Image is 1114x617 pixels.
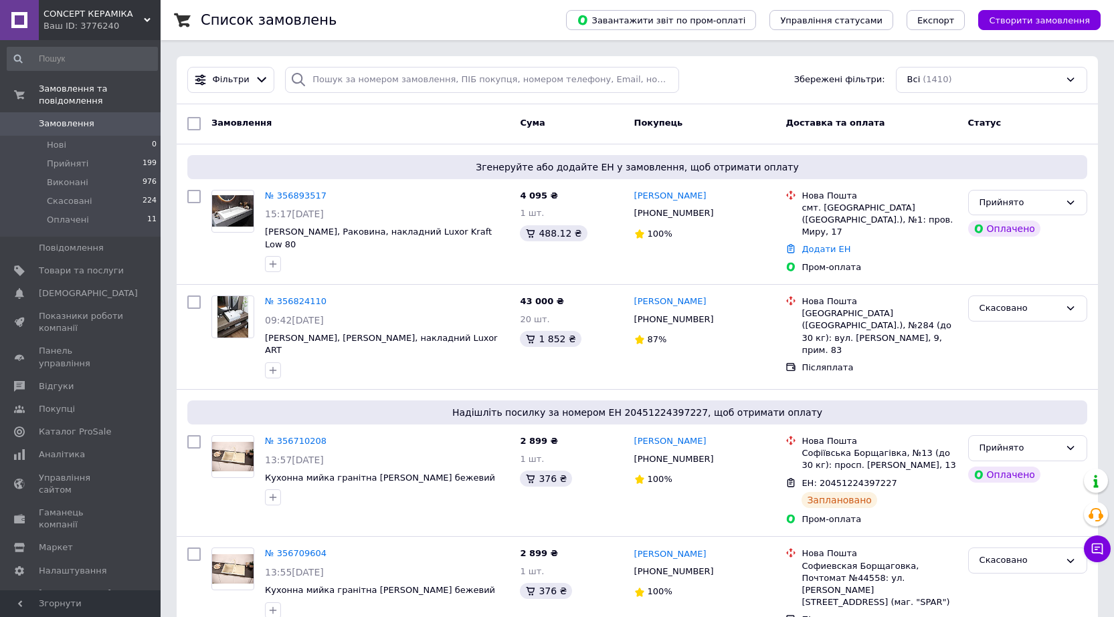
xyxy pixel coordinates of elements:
button: Управління статусами [769,10,893,30]
div: Софіївська Борщагівка, №13 (до 30 кг): просп. [PERSON_NAME], 13 [802,447,957,471]
span: 4 095 ₴ [520,191,557,201]
div: Скасовано [980,553,1060,568]
a: [PERSON_NAME], Раковина, накладний Luxor Kraft Low 80 [265,227,492,249]
span: 13:55[DATE] [265,567,324,578]
span: Управління сайтом [39,472,124,496]
div: Прийнято [980,196,1060,210]
img: Фото товару [212,442,254,471]
div: Заплановано [802,492,877,508]
span: 100% [648,474,672,484]
span: Показники роботи компанії [39,310,124,334]
div: 488.12 ₴ [520,225,587,241]
a: Фото товару [211,295,254,338]
span: Маркет [39,541,73,553]
div: Прийнято [980,441,1060,455]
span: 1 шт. [520,566,544,576]
span: 87% [648,334,667,344]
span: Гаманець компанії [39,507,124,531]
span: Покупці [39,403,75,415]
div: 376 ₴ [520,583,572,599]
span: Замовлення [211,118,272,128]
div: 376 ₴ [520,471,572,487]
div: [PHONE_NUMBER] [632,563,717,580]
span: Кухонна мийка гранітна [PERSON_NAME] бежевий [265,473,495,483]
span: 13:57[DATE] [265,455,324,465]
a: [PERSON_NAME], [PERSON_NAME], накладний Luxor ART [265,333,497,356]
div: [PHONE_NUMBER] [632,205,717,222]
div: [GEOGRAPHIC_DATA] ([GEOGRAPHIC_DATA].), №284 (до 30 кг): вул. [PERSON_NAME], 9, прим. 83 [802,307,957,356]
div: Софиевская Борщаговка, Почтомат №44558: ул. [PERSON_NAME][STREET_ADDRESS] (маг. "SPAR") [802,560,957,609]
span: 20 шт. [520,314,549,324]
span: Налаштування [39,565,107,577]
a: № 356824110 [265,296,327,306]
span: Збережені фільтри: [794,74,885,86]
span: Створити замовлення [989,15,1090,25]
span: 11 [147,214,157,226]
a: Створити замовлення [965,15,1101,25]
input: Пошук за номером замовлення, ПІБ покупця, номером телефону, Email, номером накладної [285,67,679,93]
span: Експорт [917,15,955,25]
span: Покупець [634,118,683,128]
span: Замовлення та повідомлення [39,83,161,107]
input: Пошук [7,47,158,71]
span: 0 [152,139,157,151]
span: ЕН: 20451224397227 [802,478,897,488]
div: Скасовано [980,301,1060,316]
a: Кухонна мийка гранітна [PERSON_NAME] бежевий [265,585,495,595]
span: Виконані [47,176,88,189]
span: 100% [648,586,672,596]
button: Завантажити звіт по пром-оплаті [566,10,756,30]
a: Додати ЕН [802,244,850,254]
span: Фільтри [213,74,250,86]
span: Згенеруйте або додайте ЕН у замовлення, щоб отримати оплату [193,160,1082,174]
button: Експорт [907,10,965,30]
span: Доставка та оплата [785,118,885,128]
div: Нова Пошта [802,190,957,202]
span: Нові [47,139,66,151]
span: 2 899 ₴ [520,548,557,558]
span: Cума [520,118,545,128]
span: Каталог ProSale [39,426,111,438]
div: Післяплата [802,362,957,374]
div: 1 852 ₴ [520,331,581,347]
div: Нова Пошта [802,295,957,307]
div: смт. [GEOGRAPHIC_DATA] ([GEOGRAPHIC_DATA].), №1: пров. Миру, 17 [802,202,957,239]
span: Прийняті [47,158,88,170]
span: Товари та послуги [39,265,124,277]
span: 1 шт. [520,208,544,218]
span: Скасовані [47,195,92,207]
button: Створити замовлення [978,10,1101,30]
span: Аналітика [39,449,85,461]
a: № 356893517 [265,191,327,201]
span: Управління статусами [780,15,883,25]
div: [PHONE_NUMBER] [632,451,717,468]
a: [PERSON_NAME] [634,548,707,561]
a: Фото товару [211,190,254,233]
a: № 356710208 [265,436,327,446]
img: Фото товару [212,554,254,584]
div: Пром-оплата [802,261,957,273]
span: 09:42[DATE] [265,315,324,326]
div: Нова Пошта [802,435,957,447]
span: [DEMOGRAPHIC_DATA] [39,287,138,299]
span: Завантажити звіт по пром-оплаті [577,14,745,26]
img: Фото товару [217,296,249,338]
a: [PERSON_NAME] [634,435,707,448]
span: 100% [648,229,672,239]
span: 43 000 ₴ [520,296,563,306]
span: Панель управління [39,345,124,369]
span: Відгуки [39,380,74,392]
div: Ваш ID: 3776240 [43,20,161,32]
span: Статус [968,118,1002,128]
div: Оплачено [968,467,1040,483]
div: Пром-оплата [802,513,957,525]
span: 15:17[DATE] [265,209,324,219]
span: Надішліть посилку за номером ЕН 20451224397227, щоб отримати оплату [193,406,1082,419]
span: Всі [907,74,921,86]
span: Повідомлення [39,242,104,254]
span: 224 [143,195,157,207]
img: Фото товару [212,195,254,227]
